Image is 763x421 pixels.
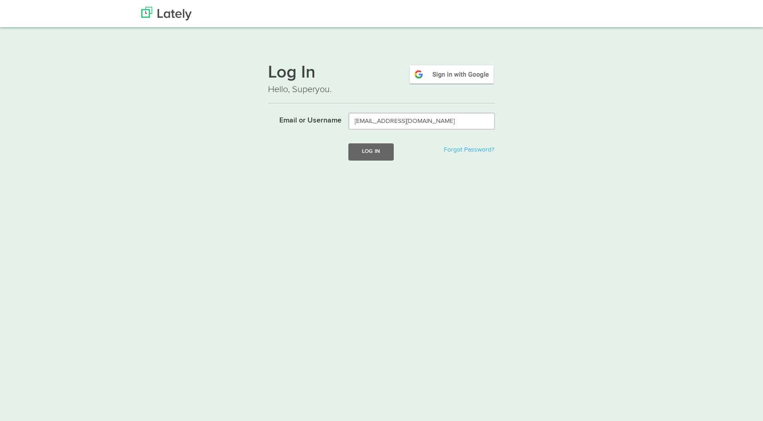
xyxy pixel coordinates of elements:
[444,147,494,153] a: Forgot Password?
[268,83,495,96] p: Hello, Superyou.
[268,64,495,83] h1: Log In
[408,64,495,85] img: google-signin.png
[261,113,342,126] label: Email or Username
[348,113,495,130] input: Email or Username
[348,143,394,160] button: Log In
[141,7,192,20] img: Lately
